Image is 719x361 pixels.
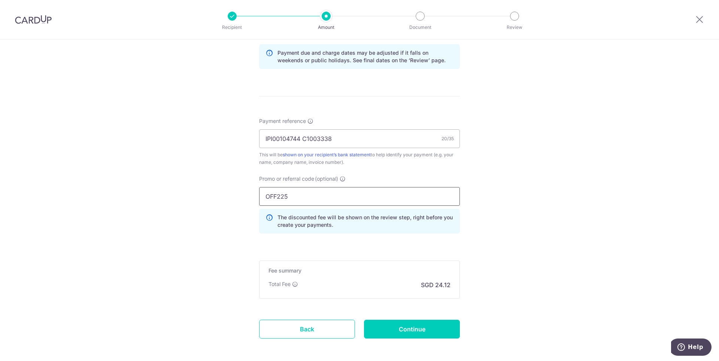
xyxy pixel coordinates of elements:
span: Promo or referral code [259,175,314,183]
a: Back [259,320,355,339]
div: This will be to help identify your payment (e.g. your name, company name, invoice number). [259,151,460,166]
p: Total Fee [269,280,291,288]
div: 20/35 [442,135,454,142]
p: Recipient [204,24,260,31]
p: Payment due and charge dates may be adjusted if it falls on weekends or public holidays. See fina... [277,49,453,64]
p: Document [392,24,448,31]
a: shown on your recipient’s bank statement [283,152,371,157]
span: (optional) [315,175,338,183]
p: Amount [298,24,354,31]
iframe: Opens a widget where you can find more information [671,339,712,357]
img: CardUp [15,15,52,24]
p: The discounted fee will be shown on the review step, right before you create your payments. [277,214,453,229]
p: Review [487,24,542,31]
input: Continue [364,320,460,339]
span: Payment reference [259,117,306,125]
h5: Fee summary [269,267,450,274]
p: SGD 24.12 [421,280,450,289]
